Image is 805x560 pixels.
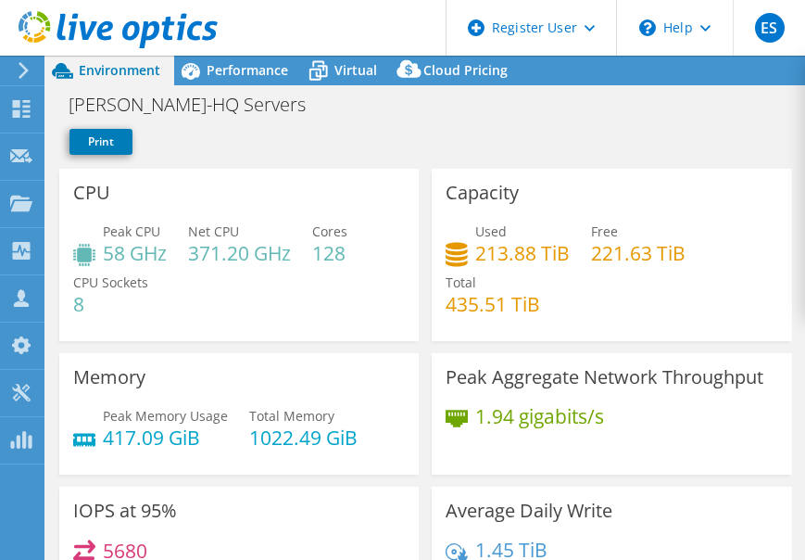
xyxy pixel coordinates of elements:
[103,427,228,448] h4: 417.09 GiB
[73,501,177,521] h3: IOPS at 95%
[446,367,763,388] h3: Peak Aggregate Network Throughput
[312,243,347,263] h4: 128
[249,427,358,448] h4: 1022.49 GiB
[475,406,604,426] h4: 1.94 gigabits/s
[73,294,148,314] h4: 8
[103,243,167,263] h4: 58 GHz
[73,183,110,203] h3: CPU
[475,540,547,560] h4: 1.45 TiB
[312,223,347,240] span: Cores
[475,243,570,263] h4: 213.88 TiB
[446,183,519,203] h3: Capacity
[591,223,618,240] span: Free
[423,61,508,79] span: Cloud Pricing
[334,61,377,79] span: Virtual
[207,61,288,79] span: Performance
[475,223,507,240] span: Used
[446,294,540,314] h4: 435.51 TiB
[249,407,334,425] span: Total Memory
[79,61,160,79] span: Environment
[188,223,239,240] span: Net CPU
[73,274,148,291] span: CPU Sockets
[446,501,612,521] h3: Average Daily Write
[103,407,228,425] span: Peak Memory Usage
[755,13,785,43] span: ES
[188,243,291,263] h4: 371.20 GHz
[69,129,132,155] a: Print
[60,95,334,115] h1: [PERSON_NAME]-HQ Servers
[639,19,656,36] svg: \n
[73,367,145,388] h3: Memory
[446,274,476,291] span: Total
[591,243,686,263] h4: 221.63 TiB
[103,223,160,240] span: Peak CPU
